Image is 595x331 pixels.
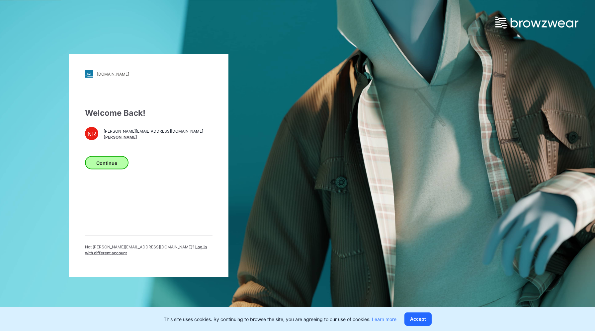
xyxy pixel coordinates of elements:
p: This site uses cookies. By continuing to browse the site, you are agreeing to our use of cookies. [164,316,396,323]
button: Accept [404,312,432,326]
button: Continue [85,156,128,169]
a: [DOMAIN_NAME] [85,70,212,78]
img: browzwear-logo.e42bd6dac1945053ebaf764b6aa21510.svg [495,17,578,29]
p: Not [PERSON_NAME][EMAIL_ADDRESS][DOMAIN_NAME] ? [85,244,212,256]
div: [DOMAIN_NAME] [97,71,129,76]
span: [PERSON_NAME][EMAIL_ADDRESS][DOMAIN_NAME] [104,128,203,134]
img: stylezone-logo.562084cfcfab977791bfbf7441f1a819.svg [85,70,93,78]
span: [PERSON_NAME] [104,134,203,140]
a: Learn more [372,316,396,322]
div: NR [85,127,98,140]
div: Welcome Back! [85,107,212,119]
